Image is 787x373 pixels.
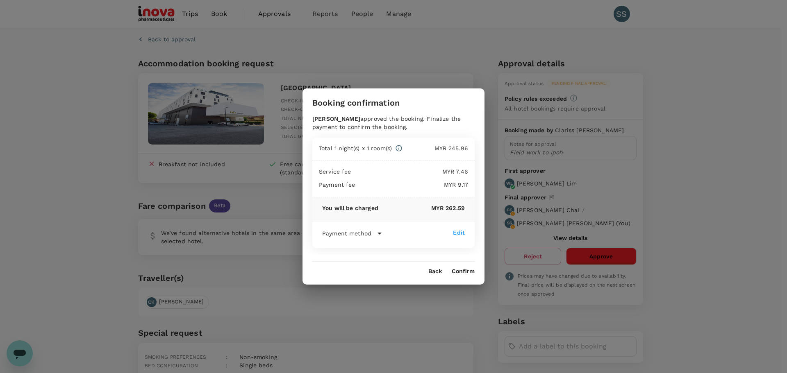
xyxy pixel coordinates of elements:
[319,167,351,176] p: Service fee
[452,268,475,275] button: Confirm
[312,115,360,122] b: [PERSON_NAME]
[428,268,442,275] button: Back
[355,181,468,189] p: MYR 9.17
[322,229,371,237] p: Payment method
[319,181,355,189] p: Payment fee
[322,204,378,212] p: You will be charged
[378,204,465,212] p: MYR 262.59
[312,98,400,108] h3: Booking confirmation
[312,115,475,131] div: approved the booking. Finalize the payment to confirm the booking.
[319,144,392,152] p: Total 1 night(s) x 1 room(s)
[453,228,465,237] div: Edit
[351,167,468,176] p: MYR 7.46
[403,144,468,152] p: MYR 245.96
